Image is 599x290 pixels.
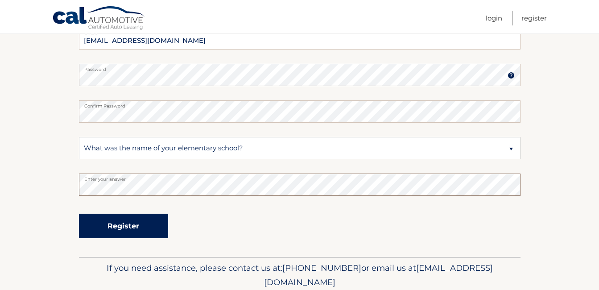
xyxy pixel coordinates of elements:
[79,174,521,181] label: Enter your answer
[264,263,493,287] span: [EMAIL_ADDRESS][DOMAIN_NAME]
[79,100,521,108] label: Confirm Password
[85,261,515,290] p: If you need assistance, please contact us at: or email us at
[521,11,547,25] a: Register
[486,11,502,25] a: Login
[508,72,515,79] img: tooltip.svg
[79,27,521,50] input: Email
[52,6,146,32] a: Cal Automotive
[79,64,521,71] label: Password
[282,263,361,273] span: [PHONE_NUMBER]
[79,214,168,238] button: Register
